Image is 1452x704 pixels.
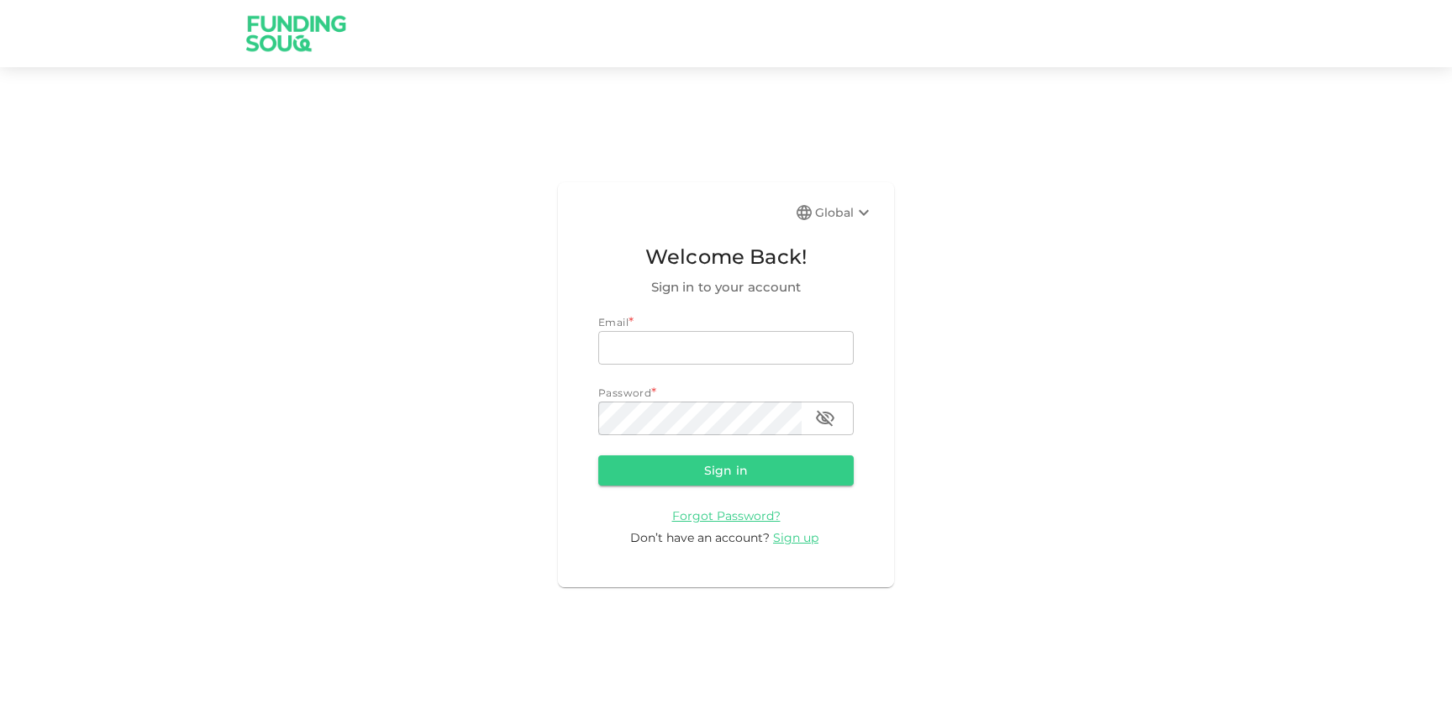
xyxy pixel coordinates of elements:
[598,402,802,435] input: password
[672,507,781,523] a: Forgot Password?
[630,530,770,545] span: Don’t have an account?
[598,386,651,399] span: Password
[598,316,629,328] span: Email
[598,241,854,273] span: Welcome Back!
[598,455,854,486] button: Sign in
[598,331,854,365] input: email
[598,277,854,297] span: Sign in to your account
[773,530,818,545] span: Sign up
[815,202,874,223] div: Global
